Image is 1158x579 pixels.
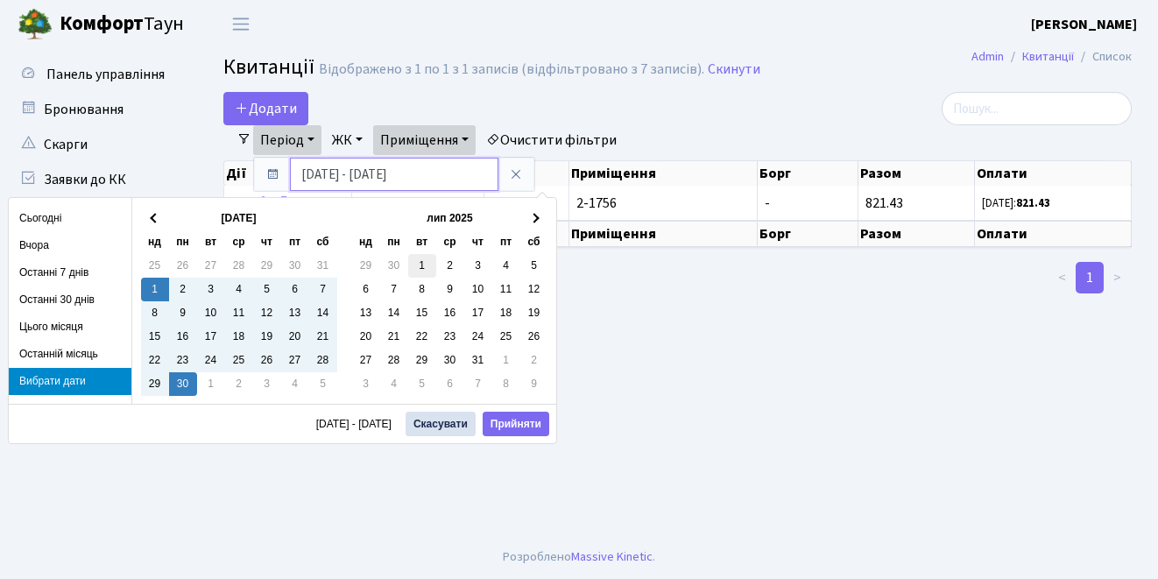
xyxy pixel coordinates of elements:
[169,372,197,396] td: 30
[141,254,169,278] td: 25
[9,314,131,341] li: Цього місяця
[569,161,758,186] th: Приміщення
[225,372,253,396] td: 2
[169,254,197,278] td: 26
[380,230,408,254] th: пн
[380,301,408,325] td: 14
[571,547,653,566] a: Massive Kinetic
[352,301,380,325] td: 13
[520,278,548,301] td: 12
[408,254,436,278] td: 1
[281,301,309,325] td: 13
[408,372,436,396] td: 5
[141,301,169,325] td: 8
[253,349,281,372] td: 26
[436,372,464,396] td: 6
[865,194,903,213] span: 821.43
[225,325,253,349] td: 18
[520,254,548,278] td: 5
[1031,14,1137,35] a: [PERSON_NAME]
[224,161,352,186] th: Дії
[316,419,399,429] span: [DATE] - [DATE]
[352,278,380,301] td: 6
[46,65,165,84] span: Панель управління
[380,325,408,349] td: 21
[380,372,408,396] td: 4
[1074,47,1132,67] li: Список
[281,230,309,254] th: пт
[971,47,1004,66] a: Admin
[223,52,314,82] span: Квитанції
[169,301,197,325] td: 9
[352,254,380,278] td: 29
[520,372,548,396] td: 9
[380,349,408,372] td: 28
[765,194,770,213] span: -
[197,301,225,325] td: 10
[197,372,225,396] td: 1
[436,278,464,301] td: 9
[225,301,253,325] td: 11
[576,196,750,210] span: 2-1756
[492,230,520,254] th: пт
[309,301,337,325] td: 14
[352,372,380,396] td: 3
[309,278,337,301] td: 7
[225,349,253,372] td: 25
[464,325,492,349] td: 24
[520,230,548,254] th: сб
[520,301,548,325] td: 19
[408,325,436,349] td: 22
[406,412,476,436] button: Скасувати
[408,230,436,254] th: вт
[9,57,184,92] a: Панель управління
[253,230,281,254] th: чт
[197,230,225,254] th: вт
[436,325,464,349] td: 23
[169,325,197,349] td: 16
[9,368,131,395] li: Вибрати дати
[309,372,337,396] td: 5
[235,99,297,118] span: Додати
[436,349,464,372] td: 30
[858,161,974,186] th: Разом
[464,372,492,396] td: 7
[359,194,401,213] span: [DATE]
[253,278,281,301] td: 5
[141,372,169,396] td: 29
[352,325,380,349] td: 20
[858,221,974,247] th: Разом
[436,301,464,325] td: 16
[253,125,321,155] a: Період
[281,254,309,278] td: 30
[408,278,436,301] td: 8
[758,221,858,247] th: Борг
[975,221,1132,247] th: Оплати
[436,230,464,254] th: ср
[492,254,520,278] td: 4
[758,161,858,186] th: Борг
[309,349,337,372] td: 28
[9,259,131,286] li: Останні 7 днів
[9,127,184,162] a: Скарги
[253,372,281,396] td: 3
[9,205,131,232] li: Сьогодні
[492,278,520,301] td: 11
[1022,47,1074,66] a: Квитанції
[380,254,408,278] td: 30
[219,10,263,39] button: Переключити навігацію
[352,349,380,372] td: 27
[520,325,548,349] td: 26
[380,278,408,301] td: 7
[309,325,337,349] td: 21
[319,61,704,78] div: Відображено з 1 по 1 з 1 записів (відфільтровано з 7 записів).
[569,221,758,247] th: Приміщення
[1076,262,1104,293] a: 1
[141,278,169,301] td: 1
[141,230,169,254] th: нд
[503,547,655,567] div: Розроблено .
[197,349,225,372] td: 24
[197,254,225,278] td: 27
[464,278,492,301] td: 10
[309,230,337,254] th: сб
